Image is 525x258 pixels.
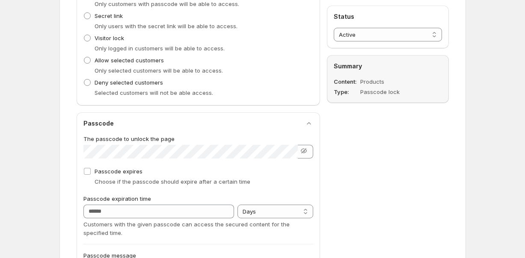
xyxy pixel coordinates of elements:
[95,57,164,64] span: Allow selected customers
[83,194,313,203] p: Passcode expiration time
[95,45,225,52] span: Only logged in customers will be able to access.
[95,89,213,96] span: Selected customers will not be able access.
[83,135,175,142] span: The passcode to unlock the page
[95,178,250,185] span: Choose if the passcode should expire after a certain time
[360,77,420,86] dd: Products
[83,119,114,128] h2: Passcode
[95,0,239,7] span: Only customers with passcode will be able to access.
[334,12,442,21] h2: Status
[334,77,359,86] dt: Content:
[360,88,420,96] dd: Passcode lock
[95,35,124,41] span: Visitor lock
[95,12,123,19] span: Secret link
[334,62,442,70] h2: Summary
[83,220,313,237] p: Customers with the given passcode can access the secured content for the specified time.
[95,67,223,74] span: Only selected customers will be able to access.
[95,168,142,175] span: Passcode expires
[95,23,237,29] span: Only users with the secret link will be able to access.
[334,88,359,96] dt: Type:
[95,79,163,86] span: Deny selected customers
